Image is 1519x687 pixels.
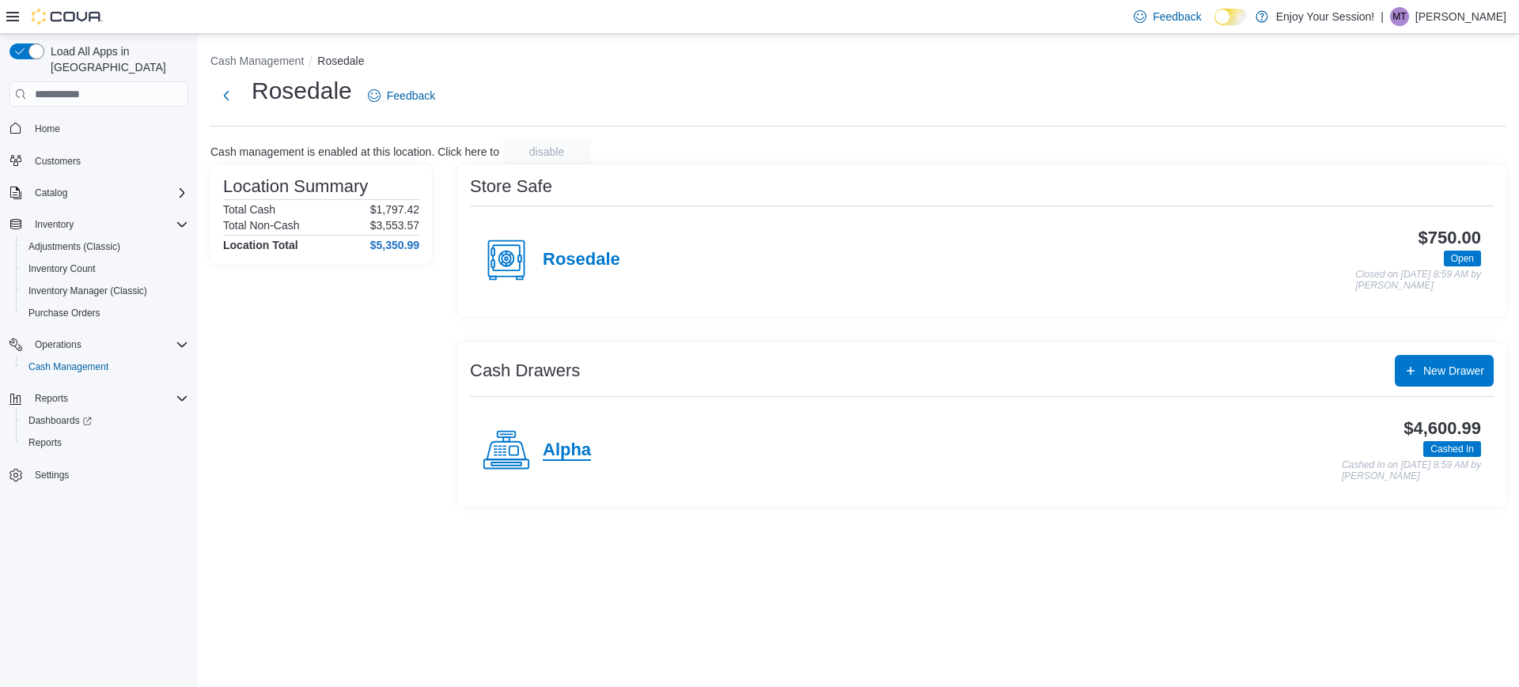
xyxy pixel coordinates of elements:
span: Inventory Count [22,259,188,278]
span: Reports [35,392,68,405]
span: Cashed In [1430,442,1474,456]
a: Feedback [1127,1,1207,32]
span: Inventory Manager (Classic) [28,285,147,297]
span: Load All Apps in [GEOGRAPHIC_DATA] [44,43,188,75]
div: Matthew Topic [1390,7,1409,26]
h3: Cash Drawers [470,361,580,380]
button: Reports [16,432,195,454]
a: Settings [28,466,75,485]
img: Cova [32,9,103,25]
span: Settings [35,469,69,481]
span: Operations [28,335,188,354]
nav: Complex example [9,110,188,527]
button: Reports [3,387,195,410]
span: Reports [28,389,188,408]
p: Enjoy Your Session! [1276,7,1375,26]
p: Cash management is enabled at this location. Click here to [210,145,499,158]
span: Inventory Count [28,262,96,275]
button: Cash Management [210,55,304,67]
span: Open [1451,251,1474,266]
span: Inventory [35,218,74,231]
span: Open [1444,251,1481,266]
span: Purchase Orders [28,307,100,319]
span: Reports [28,436,62,449]
button: Inventory Count [16,258,195,280]
a: Purchase Orders [22,304,107,323]
span: Inventory [28,215,188,234]
button: Inventory [3,213,195,236]
h6: Total Cash [223,203,275,216]
h6: Total Non-Cash [223,219,300,232]
span: Dashboards [28,414,92,427]
button: Settings [3,463,195,486]
p: $1,797.42 [370,203,419,216]
a: Reports [22,433,68,452]
nav: An example of EuiBreadcrumbs [210,53,1506,72]
span: Reports [22,433,188,452]
span: Customers [35,155,81,168]
a: Adjustments (Classic) [22,237,127,256]
a: Inventory Manager (Classic) [22,281,153,300]
span: Catalog [28,183,188,202]
a: Inventory Count [22,259,102,278]
button: Operations [28,335,88,354]
p: Closed on [DATE] 8:59 AM by [PERSON_NAME] [1355,270,1481,291]
span: Home [28,118,188,138]
button: Purchase Orders [16,302,195,324]
button: Rosedale [317,55,364,67]
span: Feedback [387,88,435,104]
p: $3,553.57 [370,219,419,232]
button: Next [210,80,242,111]
span: Inventory Manager (Classic) [22,281,188,300]
span: Operations [35,338,81,351]
span: Customers [28,151,188,171]
span: Feedback [1153,9,1201,25]
h3: Store Safe [470,177,552,196]
p: Cashed In on [DATE] 8:59 AM by [PERSON_NAME] [1342,460,1481,481]
a: Home [28,119,66,138]
button: Home [3,116,195,139]
h4: $5,350.99 [370,239,419,251]
h3: $750.00 [1419,228,1481,247]
button: Customers [3,149,195,172]
span: Cash Management [28,360,108,373]
span: Settings [28,465,188,485]
a: Cash Management [22,357,115,376]
h3: Location Summary [223,177,368,196]
button: Cash Management [16,356,195,378]
span: Catalog [35,187,67,199]
span: disable [529,144,564,160]
span: New Drawer [1423,363,1484,379]
span: Home [35,123,60,135]
button: Catalog [3,182,195,204]
span: Cashed In [1423,441,1481,457]
span: Dark Mode [1214,25,1215,26]
h3: $4,600.99 [1403,419,1481,438]
p: [PERSON_NAME] [1415,7,1506,26]
span: Dashboards [22,411,188,430]
span: Adjustments (Classic) [28,240,120,253]
button: Inventory Manager (Classic) [16,280,195,302]
span: Purchase Orders [22,304,188,323]
a: Dashboards [16,410,195,432]
button: Catalog [28,183,74,202]
button: Reports [28,389,74,408]
span: Adjustments (Classic) [22,237,188,256]
a: Dashboards [22,411,98,430]
span: Cash Management [22,357,188,376]
h1: Rosedale [252,75,352,107]
p: | [1381,7,1384,26]
input: Dark Mode [1214,9,1248,25]
a: Customers [28,152,87,171]
h4: Rosedale [543,250,620,270]
button: Adjustments (Classic) [16,236,195,258]
h4: Location Total [223,239,298,251]
button: disable [502,139,591,164]
button: Operations [3,334,195,356]
button: Inventory [28,215,80,234]
a: Feedback [362,80,441,111]
span: MT [1392,7,1406,26]
button: New Drawer [1395,355,1494,387]
h4: Alpha [543,440,591,461]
